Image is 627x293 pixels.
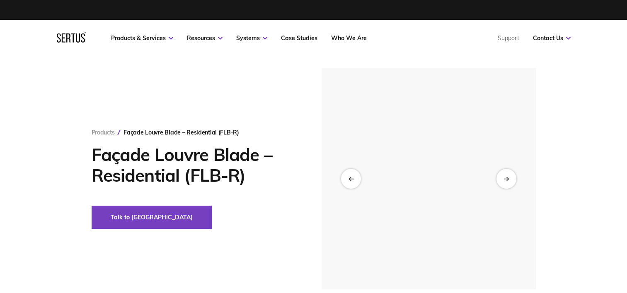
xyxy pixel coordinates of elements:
h1: Façade Louvre Blade – Residential (FLB-R) [92,144,297,186]
a: Products & Services [111,34,173,42]
a: Support [498,34,519,42]
button: Talk to [GEOGRAPHIC_DATA] [92,206,212,229]
a: Products [92,129,115,136]
a: Contact Us [533,34,571,42]
a: Systems [236,34,267,42]
a: Resources [187,34,223,42]
a: Who We Are [331,34,367,42]
a: Case Studies [281,34,317,42]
